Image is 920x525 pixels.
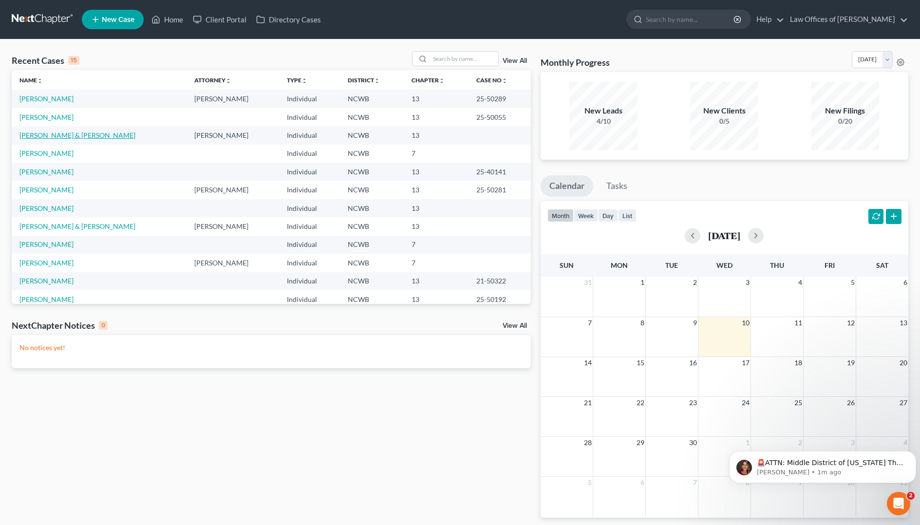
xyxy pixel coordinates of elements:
[899,317,908,329] span: 13
[147,11,188,28] a: Home
[846,317,856,329] span: 12
[404,126,469,144] td: 13
[404,163,469,181] td: 13
[404,217,469,235] td: 13
[279,254,340,272] td: Individual
[19,186,74,194] a: [PERSON_NAME]
[583,397,593,409] span: 21
[19,76,43,84] a: Nameunfold_more
[19,113,74,121] a: [PERSON_NAME]
[688,437,698,449] span: 30
[404,108,469,126] td: 13
[404,181,469,199] td: 13
[902,277,908,288] span: 6
[187,217,279,235] td: [PERSON_NAME]
[708,230,740,241] h2: [DATE]
[569,116,638,126] div: 4/10
[19,131,135,139] a: [PERSON_NAME] & [PERSON_NAME]
[636,397,645,409] span: 22
[846,397,856,409] span: 26
[846,357,856,369] span: 19
[279,126,340,144] td: Individual
[785,11,908,28] a: Law Offices of [PERSON_NAME]
[587,317,593,329] span: 7
[301,78,307,84] i: unfold_more
[187,181,279,199] td: [PERSON_NAME]
[690,116,758,126] div: 0/5
[279,217,340,235] td: Individual
[19,343,523,353] p: No notices yet!
[439,78,445,84] i: unfold_more
[19,295,74,303] a: [PERSON_NAME]
[404,290,469,308] td: 13
[618,209,637,222] button: list
[348,76,380,84] a: Districtunfold_more
[19,149,74,157] a: [PERSON_NAME]
[194,76,231,84] a: Attorneyunfold_more
[225,78,231,84] i: unfold_more
[850,277,856,288] span: 5
[469,181,531,199] td: 25-50281
[636,357,645,369] span: 15
[19,94,74,103] a: [PERSON_NAME]
[751,11,784,28] a: Help
[692,277,698,288] span: 2
[279,236,340,254] td: Individual
[887,492,910,515] iframe: Intercom live chat
[19,259,74,267] a: [PERSON_NAME]
[716,261,732,269] span: Wed
[741,317,751,329] span: 10
[404,272,469,290] td: 13
[374,78,380,84] i: unfold_more
[797,277,803,288] span: 4
[469,290,531,308] td: 25-50192
[793,317,803,329] span: 11
[560,261,574,269] span: Sun
[340,163,403,181] td: NCWB
[340,254,403,272] td: NCWB
[340,217,403,235] td: NCWB
[340,126,403,144] td: NCWB
[598,175,636,197] a: Tasks
[587,477,593,488] span: 5
[187,254,279,272] td: [PERSON_NAME]
[639,317,645,329] span: 8
[811,105,879,116] div: New Filings
[469,272,531,290] td: 21-50322
[287,76,307,84] a: Typeunfold_more
[598,209,618,222] button: day
[569,105,638,116] div: New Leads
[279,272,340,290] td: Individual
[688,357,698,369] span: 16
[469,163,531,181] td: 25-40141
[793,397,803,409] span: 25
[583,277,593,288] span: 31
[19,168,74,176] a: [PERSON_NAME]
[907,492,915,500] span: 2
[476,76,507,84] a: Case Nounfold_more
[340,145,403,163] td: NCWB
[251,11,326,28] a: Directory Cases
[583,437,593,449] span: 28
[430,52,498,66] input: Search by name...
[279,108,340,126] td: Individual
[541,175,593,197] a: Calendar
[279,199,340,217] td: Individual
[469,108,531,126] td: 25-50055
[340,272,403,290] td: NCWB
[825,261,835,269] span: Fri
[340,90,403,108] td: NCWB
[19,204,74,212] a: [PERSON_NAME]
[745,277,751,288] span: 3
[541,56,610,68] h3: Monthly Progress
[725,431,920,499] iframe: Intercom notifications message
[583,357,593,369] span: 14
[793,357,803,369] span: 18
[503,57,527,64] a: View All
[404,145,469,163] td: 7
[340,199,403,217] td: NCWB
[188,11,251,28] a: Client Portal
